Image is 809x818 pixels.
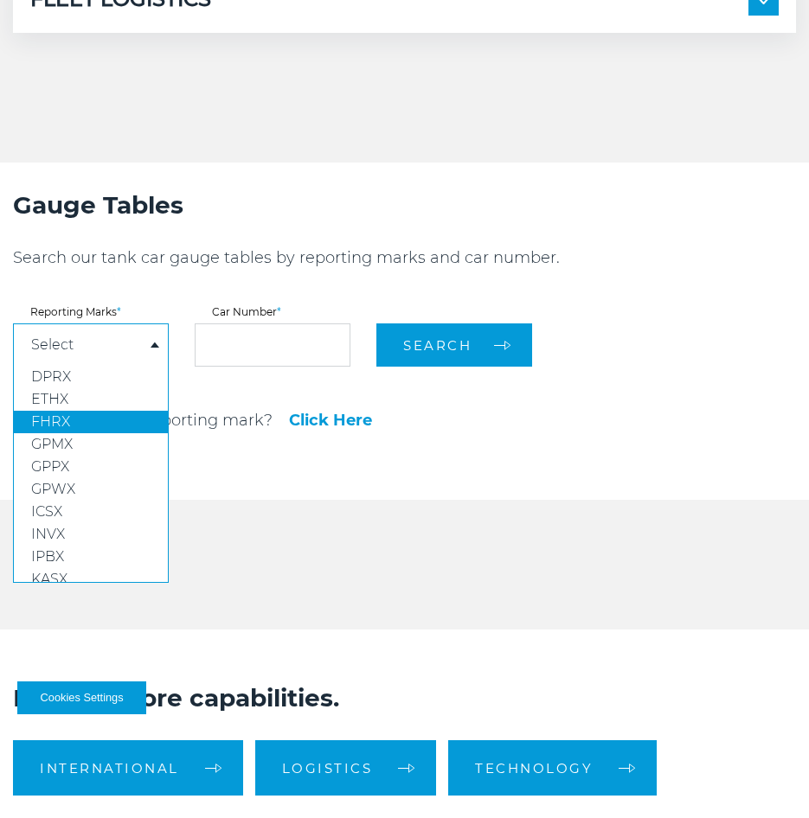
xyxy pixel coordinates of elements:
a: KASX [14,568,168,591]
a: ICSX [14,501,168,523]
a: IPBX [14,546,168,568]
span: GPMX [31,436,73,452]
a: ETHX [14,388,168,411]
button: Search arrow arrow [376,323,532,367]
span: FHRX [31,413,70,430]
span: KASX [31,571,67,587]
a: GPPX [14,456,168,478]
span: ICSX [31,503,62,520]
a: Technology arrow arrow [448,740,657,796]
a: Logistics arrow arrow [255,740,437,796]
span: DPRX [31,368,71,385]
h2: Gauge Tables [13,189,796,221]
button: Cookies Settings [17,681,146,714]
span: INVX [31,526,65,542]
a: Click Here [289,412,372,428]
h2: Explore more capabilities. [13,681,796,714]
span: GPWX [31,481,75,497]
a: Select [31,338,74,352]
label: Car Number [195,307,350,317]
p: Search our tank car gauge tables by reporting marks and car number. [13,247,796,268]
a: INVX [14,523,168,546]
span: Technology [475,762,593,775]
a: DPRX [14,366,168,388]
span: Search [403,337,472,354]
a: FHRX [14,411,168,433]
span: International [40,762,179,775]
span: Logistics [282,762,373,775]
span: ETHX [31,391,68,407]
span: GPPX [31,458,69,475]
label: Reporting Marks [13,307,169,317]
a: GPWX [14,478,168,501]
a: International arrow arrow [13,740,243,796]
span: IPBX [31,548,64,565]
a: GPMX [14,433,168,456]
